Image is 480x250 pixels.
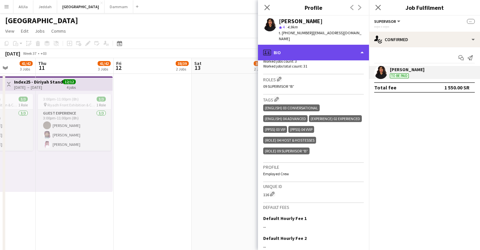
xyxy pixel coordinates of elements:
div: To be paid [390,73,409,78]
span: 38/39 [254,61,267,66]
p: Employed Crew [263,171,364,176]
div: 2 Jobs [254,67,266,71]
span: 1 Role [18,102,28,107]
app-card-role: Guest Experience3/33:00pm-11:00pm (8h)[PERSON_NAME][PERSON_NAME][PERSON_NAME] [38,110,111,151]
span: 41/42 [20,61,33,66]
a: Jobs [32,27,47,35]
span: Riyadh Front Exhibition & Conference Center [47,102,96,107]
span: Edit [21,28,28,34]
button: [GEOGRAPHIC_DATA] [57,0,104,13]
span: Supervisor [374,19,396,24]
p: Worked jobs count: 3 [263,59,364,64]
div: (PPSS) 04 VVIP [288,126,314,133]
span: | [EMAIL_ADDRESS][DOMAIN_NAME] [279,30,361,41]
div: Total fee [374,84,396,91]
span: 12/12 [63,79,76,84]
div: Confirmed [369,32,480,47]
span: Thu [38,60,46,66]
button: Dammam [104,0,133,13]
a: Edit [18,27,31,35]
div: 1 550.00 SR [444,84,470,91]
div: [PERSON_NAME] [279,18,323,24]
h3: Default Hourly Fee 1 [263,215,307,221]
div: [DATE] [5,50,20,57]
span: Week 37 [22,51,38,56]
div: (Role) 04 Host & Hostesses [263,137,316,144]
div: [DATE] → [DATE] [14,85,63,90]
button: Jeddah [33,0,57,13]
div: 2 Jobs [176,67,188,71]
span: 09 SUPERVISOR “B” [263,84,294,89]
div: 3 Jobs [98,67,110,71]
span: 38/39 [176,61,189,66]
div: (Role) 09 SUPERVISOR “B” [263,148,310,154]
a: View [3,27,17,35]
a: Comms [49,27,69,35]
div: (English) 04 Advanced [263,115,308,122]
span: Jobs [35,28,45,34]
span: 1 Role [96,102,106,107]
div: +03 [40,51,47,56]
h3: Default Hourly Fee 2 [263,235,307,241]
div: -- [263,244,364,250]
span: 11 [37,64,46,71]
div: 4 jobs [67,84,76,90]
span: 3/3 [97,97,106,102]
span: 4.9km [286,24,299,29]
div: --:-- - --:-- [374,24,475,29]
div: 3 Jobs [20,67,32,71]
span: 3:00pm-11:00pm (8h) [43,97,79,102]
h3: Roles [263,76,364,83]
div: -- [263,224,364,230]
h1: [GEOGRAPHIC_DATA] [5,16,78,25]
div: Bio [258,45,369,60]
span: 13 [193,64,201,71]
h3: Default fees [263,204,364,210]
button: AlUla [13,0,33,13]
div: [PERSON_NAME] [390,67,424,72]
div: 116 [263,191,364,197]
button: Supervisor [374,19,401,24]
span: Comms [51,28,66,34]
span: 12 [115,64,121,71]
span: 3/3 [19,97,28,102]
span: Sat [194,60,201,66]
h3: Unique ID [263,183,364,189]
span: t. [PHONE_NUMBER] [279,30,313,35]
div: (English) 03 Conversational [263,104,320,111]
span: 4 [283,24,285,29]
h3: Index25 - Diriyah Stand [14,79,63,85]
span: View [5,28,14,34]
h3: Job Fulfilment [369,3,480,12]
div: (PPSS) 03 VIP [263,126,287,133]
span: -- [467,19,475,24]
p: Worked jobs total count: 31 [263,64,364,69]
h3: Profile [263,164,364,170]
app-job-card: 3:00pm-11:00pm (8h)3/3 Riyadh Front Exhibition & Conference Center1 RoleGuest Experience3/33:00pm... [38,94,111,151]
div: (Experience) 02 Experienced [309,115,362,122]
span: Fri [116,60,121,66]
h3: Profile [258,3,369,12]
h3: Tags [263,96,364,103]
span: 41/42 [98,61,111,66]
